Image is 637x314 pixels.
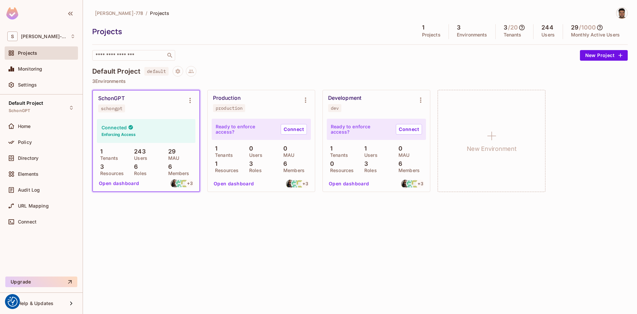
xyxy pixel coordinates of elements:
p: Roles [246,168,262,173]
p: 6 [165,163,172,170]
p: Ready to enforce access? [331,124,390,135]
span: [PERSON_NAME]-778 [95,10,143,16]
p: 6 [280,160,287,167]
p: Tenants [97,156,118,161]
span: Projects [150,10,169,16]
h4: Default Project [92,67,140,75]
h5: 29 [571,24,578,31]
h1: New Environment [467,144,517,154]
p: 3 [246,160,253,167]
div: Production [213,95,241,101]
span: Elements [18,171,38,177]
p: Roles [361,168,377,173]
p: Ready to enforce access? [216,124,275,135]
p: 3 Environments [92,79,628,84]
p: 1 [327,145,332,152]
span: Audit Log [18,187,40,193]
div: Development [328,95,361,101]
span: Default Project [9,100,43,106]
p: 0 [395,145,402,152]
p: 0 [280,145,287,152]
p: 1 [212,160,217,167]
div: Projects [92,27,411,36]
button: Consent Preferences [8,297,18,307]
button: Upgrade [5,277,77,287]
img: abansal@schonfeld.com [296,180,304,188]
span: Connect [18,219,36,224]
span: Project settings [173,69,183,76]
span: SchonGPT [9,108,30,113]
p: 1 [212,145,217,152]
p: 243 [131,148,146,155]
p: MAU [395,153,409,158]
p: Resources [97,171,124,176]
p: Environments [457,32,487,37]
button: Open dashboard [211,178,257,189]
span: Monitoring [18,66,42,72]
p: 1 [97,148,103,155]
p: Resources [212,168,239,173]
a: Connect [281,124,307,135]
p: MAU [280,153,294,158]
p: Roles [131,171,147,176]
span: Workspace: Scott-778 [21,34,67,39]
p: Members [395,168,420,173]
img: feinberg.scott@gmail.com [286,180,294,188]
button: Environment settings [299,94,312,107]
img: Revisit consent button [8,297,18,307]
span: Projects [18,50,37,56]
img: etong@schonfeld.com [176,179,184,188]
p: Tenants [504,32,522,37]
p: Users [131,156,147,161]
p: MAU [165,156,179,161]
p: Users [246,153,262,158]
p: 1 [361,145,367,152]
p: Members [280,168,305,173]
img: etong@schonfeld.com [406,180,414,188]
p: 3 [361,160,368,167]
p: 29 [165,148,176,155]
img: feinberg.scott@gmail.com [401,180,409,188]
div: SchonGPT [98,95,125,102]
img: Vladimir Shopov [616,8,627,19]
span: default [144,67,169,76]
img: abansal@schonfeld.com [180,179,189,188]
p: Resources [327,168,354,173]
p: Tenants [327,153,348,158]
img: abansal@schonfeld.com [411,180,419,188]
p: Tenants [212,153,233,158]
p: 6 [131,163,138,170]
p: Projects [422,32,441,37]
p: 0 [327,160,334,167]
h6: Enforcing Access [102,132,136,138]
img: SReyMgAAAABJRU5ErkJggg== [6,7,18,20]
h5: 3 [504,24,507,31]
span: Policy [18,140,32,145]
div: dev [331,105,339,111]
span: Help & Updates [18,301,53,306]
span: + 3 [418,181,423,186]
img: feinberg.scott@gmail.com [171,179,179,188]
button: Open dashboard [96,178,142,189]
p: 0 [246,145,253,152]
button: Environment settings [414,94,427,107]
a: Connect [396,124,422,135]
span: URL Mapping [18,203,49,209]
h5: / 20 [508,24,518,31]
div: schongpt [101,106,122,111]
button: Open dashboard [326,178,372,189]
button: Environment settings [183,94,197,107]
h5: 244 [541,24,553,31]
p: 6 [395,160,402,167]
button: New Project [580,50,628,61]
h5: 1 [422,24,424,31]
p: Monthly Active Users [571,32,620,37]
span: S [7,31,18,41]
div: production [216,105,243,111]
p: Members [165,171,189,176]
span: Directory [18,156,38,161]
li: / [146,10,147,16]
p: 3 [97,163,104,170]
h4: Connected [102,124,127,131]
span: + 3 [303,181,308,186]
